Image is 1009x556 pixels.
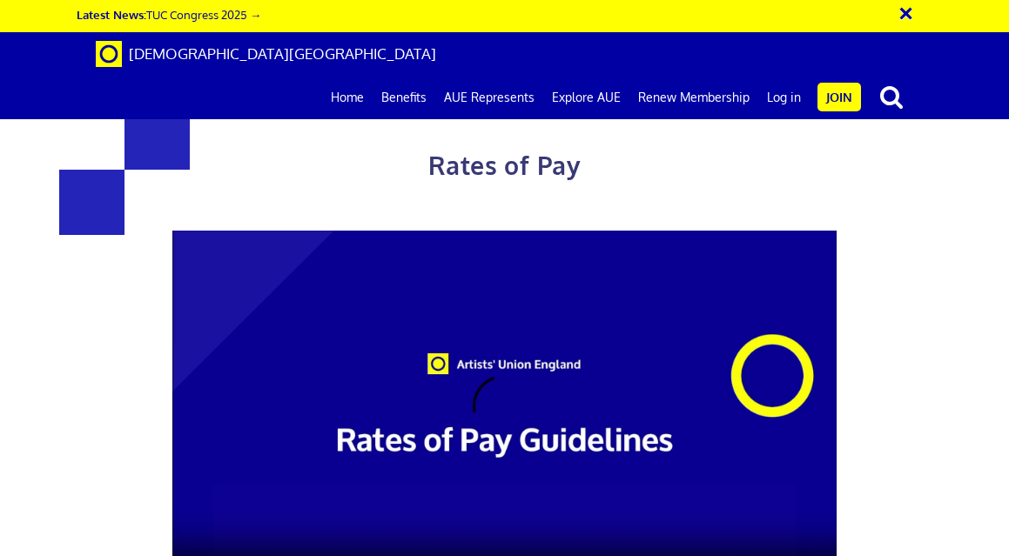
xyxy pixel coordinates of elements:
strong: Latest News: [77,7,146,22]
a: Home [322,76,373,119]
a: Latest News:TUC Congress 2025 → [77,7,261,22]
button: search [864,78,918,115]
a: Brand [DEMOGRAPHIC_DATA][GEOGRAPHIC_DATA] [83,32,449,76]
a: AUE Represents [435,76,543,119]
a: Log in [758,76,810,119]
a: Benefits [373,76,435,119]
a: Join [817,83,861,111]
a: Renew Membership [629,76,758,119]
span: Rates of Pay [428,150,581,181]
span: [DEMOGRAPHIC_DATA][GEOGRAPHIC_DATA] [129,44,436,63]
a: Explore AUE [543,76,629,119]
